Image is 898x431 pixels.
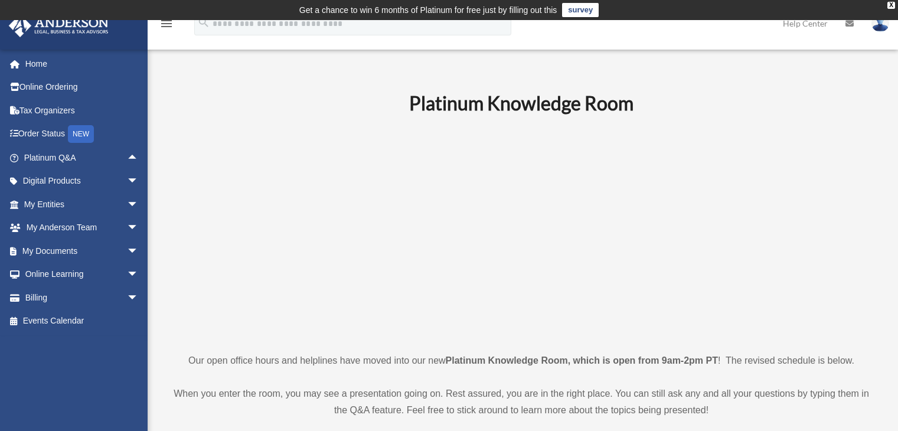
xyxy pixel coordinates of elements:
a: Events Calendar [8,309,156,333]
i: menu [159,17,174,31]
a: My Entitiesarrow_drop_down [8,192,156,216]
a: menu [159,21,174,31]
span: arrow_drop_up [127,146,151,170]
span: arrow_drop_down [127,192,151,217]
span: arrow_drop_down [127,216,151,240]
img: Anderson Advisors Platinum Portal [5,14,112,37]
a: Online Ordering [8,76,156,99]
a: My Anderson Teamarrow_drop_down [8,216,156,240]
a: Tax Organizers [8,99,156,122]
span: arrow_drop_down [127,286,151,310]
p: When you enter the room, you may see a presentation going on. Rest assured, you are in the right ... [168,386,874,419]
a: Order StatusNEW [8,122,156,146]
i: search [197,16,210,29]
strong: Platinum Knowledge Room, which is open from 9am-2pm PT [446,355,718,365]
div: close [887,2,895,9]
a: Platinum Q&Aarrow_drop_up [8,146,156,169]
img: User Pic [871,15,889,32]
a: Billingarrow_drop_down [8,286,156,309]
a: Home [8,52,156,76]
a: Online Learningarrow_drop_down [8,263,156,286]
div: Get a chance to win 6 months of Platinum for free just by filling out this [299,3,557,17]
a: My Documentsarrow_drop_down [8,239,156,263]
iframe: 231110_Toby_KnowledgeRoom [344,131,698,331]
b: Platinum Knowledge Room [409,92,634,115]
p: Our open office hours and helplines have moved into our new ! The revised schedule is below. [168,352,874,369]
span: arrow_drop_down [127,169,151,194]
span: arrow_drop_down [127,239,151,263]
div: NEW [68,125,94,143]
span: arrow_drop_down [127,263,151,287]
a: survey [562,3,599,17]
a: Digital Productsarrow_drop_down [8,169,156,193]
